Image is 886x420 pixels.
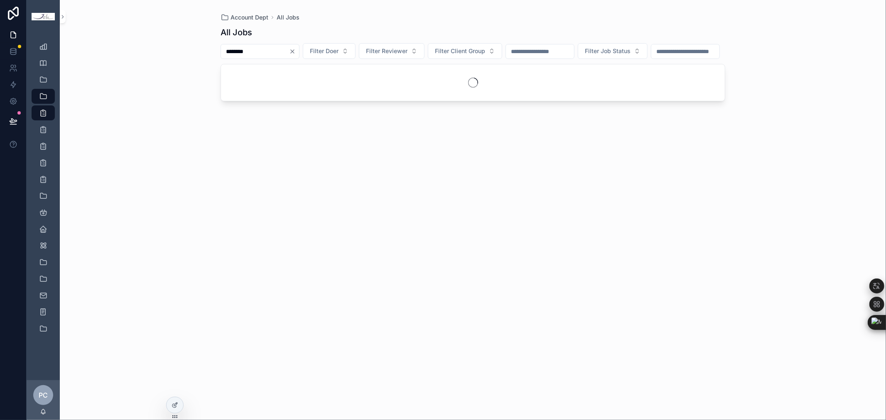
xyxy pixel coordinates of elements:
[289,48,299,55] button: Clear
[428,43,502,59] button: Select Button
[310,47,339,55] span: Filter Doer
[277,13,299,22] a: All Jobs
[231,13,268,22] span: Account Dept
[578,43,648,59] button: Select Button
[221,13,268,22] a: Account Dept
[359,43,425,59] button: Select Button
[221,27,252,38] h1: All Jobs
[27,33,60,347] div: scrollable content
[585,47,631,55] span: Filter Job Status
[32,13,55,21] img: App logo
[366,47,407,55] span: Filter Reviewer
[435,47,485,55] span: Filter Client Group
[303,43,356,59] button: Select Button
[39,390,48,400] span: PC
